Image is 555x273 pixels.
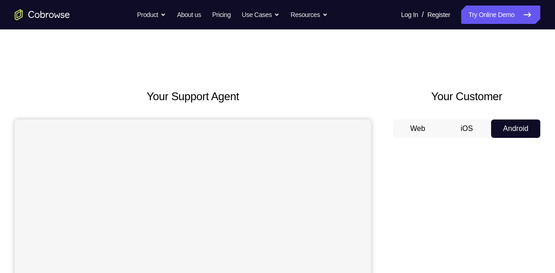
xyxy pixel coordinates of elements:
a: Try Online Demo [461,6,540,24]
button: iOS [442,119,492,138]
button: Resources [291,6,328,24]
h2: Your Customer [393,88,540,105]
a: Register [428,6,450,24]
button: Android [491,119,540,138]
a: Go to the home page [15,9,70,20]
a: Log In [401,6,418,24]
h2: Your Support Agent [15,88,371,105]
a: About us [177,6,201,24]
button: Product [137,6,166,24]
span: / [422,9,423,20]
button: Web [393,119,442,138]
a: Pricing [212,6,230,24]
button: Use Cases [242,6,280,24]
